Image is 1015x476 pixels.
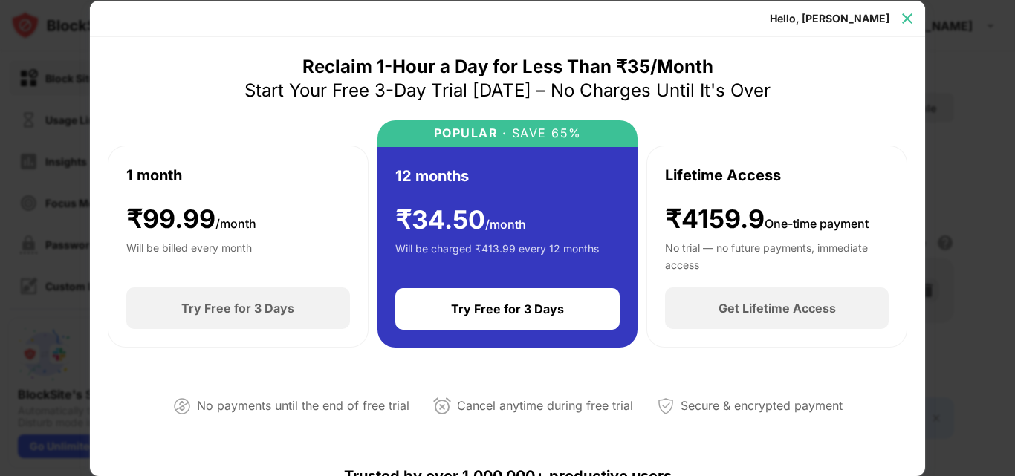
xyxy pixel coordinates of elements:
[173,397,191,415] img: not-paying
[665,240,889,270] div: No trial — no future payments, immediate access
[126,164,182,186] div: 1 month
[665,204,869,235] div: ₹4159.9
[433,397,451,415] img: cancel-anytime
[244,79,771,102] div: Start Your Free 3-Day Trial [DATE] – No Charges Until It's Over
[395,205,526,235] div: ₹ 34.50
[302,55,713,79] div: Reclaim 1-Hour a Day for Less Than ₹35/Month
[507,126,582,140] div: SAVE 65%
[657,397,675,415] img: secured-payment
[665,164,781,186] div: Lifetime Access
[197,395,409,417] div: No payments until the end of free trial
[395,241,599,270] div: Will be charged ₹413.99 every 12 months
[719,301,836,316] div: Get Lifetime Access
[126,204,256,235] div: ₹ 99.99
[451,301,564,316] div: Try Free for 3 Days
[485,217,526,232] span: /month
[681,395,843,417] div: Secure & encrypted payment
[765,216,869,231] span: One-time payment
[434,126,507,140] div: POPULAR ·
[126,240,252,270] div: Will be billed every month
[181,301,294,316] div: Try Free for 3 Days
[395,165,469,187] div: 12 months
[215,216,256,231] span: /month
[770,13,889,25] div: Hello, [PERSON_NAME]
[457,395,633,417] div: Cancel anytime during free trial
